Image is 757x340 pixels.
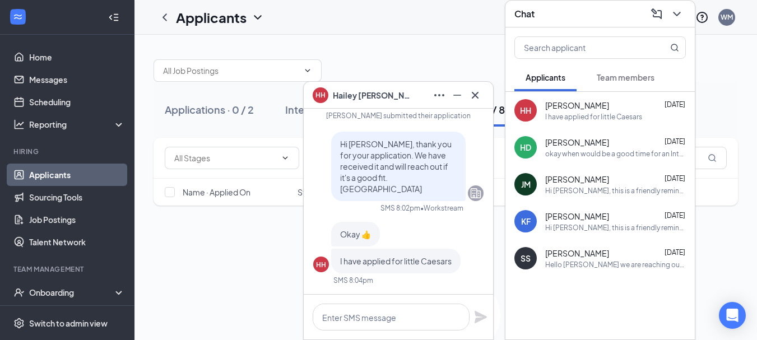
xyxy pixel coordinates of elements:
[333,89,411,101] span: Hailey [PERSON_NAME]
[520,105,531,116] div: HH
[451,89,464,102] svg: Minimize
[29,186,125,208] a: Sourcing Tools
[521,253,531,264] div: SS
[695,11,709,24] svg: QuestionInfo
[545,137,609,148] span: [PERSON_NAME]
[448,86,466,104] button: Minimize
[158,11,171,24] svg: ChevronLeft
[13,264,123,274] div: Team Management
[708,153,717,162] svg: MagnifyingGlass
[183,187,250,198] span: Name · Applied On
[29,119,126,130] div: Reporting
[29,318,108,329] div: Switch to admin view
[108,12,119,23] svg: Collapse
[648,5,666,23] button: ComposeMessage
[13,287,25,298] svg: UserCheck
[380,203,420,213] div: SMS 8:02pm
[13,147,123,156] div: Hiring
[466,86,484,104] button: Cross
[545,223,686,232] div: Hi [PERSON_NAME], this is a friendly reminder. Your meeting with Little Caesars for Cashier at [G...
[469,187,482,200] svg: Company
[13,318,25,329] svg: Settings
[668,5,686,23] button: ChevronDown
[303,66,312,75] svg: ChevronDown
[665,248,685,257] span: [DATE]
[29,164,125,186] a: Applicants
[420,203,463,213] span: • Workstream
[163,64,299,77] input: All Job Postings
[468,89,482,102] svg: Cross
[545,186,686,195] div: Hi [PERSON_NAME], this is a friendly reminder. Your meeting with Little Caesars for Cashier at [G...
[29,46,125,68] a: Home
[650,7,663,21] svg: ComposeMessage
[298,187,320,198] span: Stage
[665,137,685,146] span: [DATE]
[721,12,733,22] div: WM
[340,256,452,266] span: I have applied for little Caesars
[333,276,373,285] div: SMS 8:04pm
[29,231,125,253] a: Talent Network
[597,72,654,82] span: Team members
[251,11,264,24] svg: ChevronDown
[340,229,371,239] span: Okay 👍
[719,302,746,329] div: Open Intercom Messenger
[670,7,684,21] svg: ChevronDown
[545,248,609,259] span: [PERSON_NAME]
[665,174,685,183] span: [DATE]
[526,72,565,82] span: Applicants
[545,260,686,269] div: Hello [PERSON_NAME] we are reaching our to set up a Interview with you and would like to know a g...
[12,11,24,22] svg: WorkstreamLogo
[665,100,685,109] span: [DATE]
[29,304,125,326] a: Team
[316,260,326,269] div: HH
[165,103,254,117] div: Applications · 0 / 2
[474,310,487,324] svg: Plane
[29,287,115,298] div: Onboarding
[545,211,609,222] span: [PERSON_NAME]
[521,216,531,227] div: KF
[515,37,648,58] input: Search applicant
[670,43,679,52] svg: MagnifyingGlass
[430,86,448,104] button: Ellipses
[176,8,247,27] h1: Applicants
[520,142,531,153] div: HD
[13,119,25,130] svg: Analysis
[433,89,446,102] svg: Ellipses
[29,68,125,91] a: Messages
[313,111,484,120] div: [PERSON_NAME] submitted their application
[281,153,290,162] svg: ChevronDown
[545,149,686,159] div: okay when would be a good time for an Interview?
[545,100,609,111] span: [PERSON_NAME]
[285,103,368,117] div: Interviews · 0 / 17
[29,208,125,231] a: Job Postings
[665,211,685,220] span: [DATE]
[174,152,276,164] input: All Stages
[514,8,535,20] h3: Chat
[545,174,609,185] span: [PERSON_NAME]
[29,91,125,113] a: Scheduling
[521,179,531,190] div: JM
[340,139,452,194] span: Hi [PERSON_NAME], thank you for your application. We have received it and will reach out if it's ...
[545,112,642,122] div: I have applied for little Caesars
